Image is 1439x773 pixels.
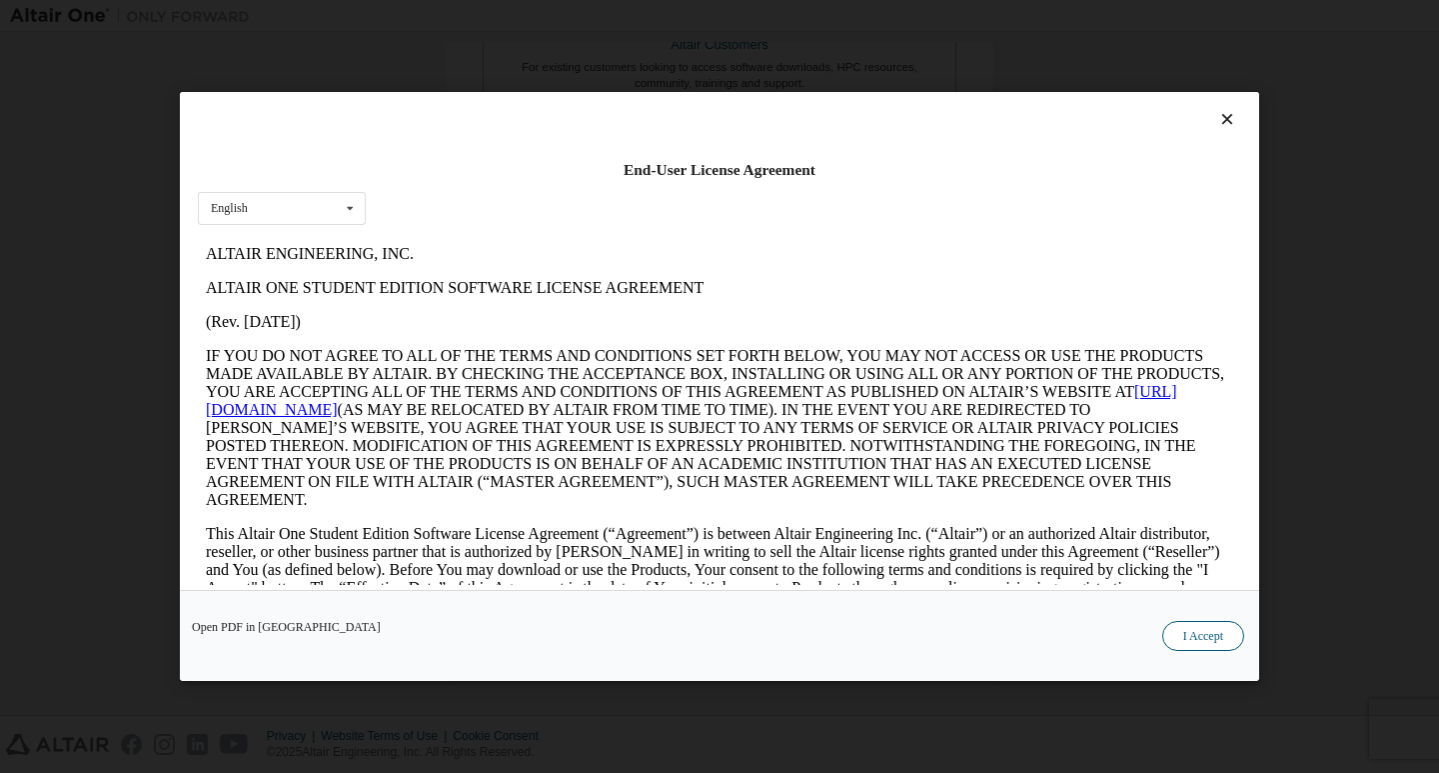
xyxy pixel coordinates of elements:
[8,76,1035,94] p: (Rev. [DATE])
[198,160,1241,180] div: End-User License Agreement
[8,146,979,181] a: [URL][DOMAIN_NAME]
[8,42,1035,60] p: ALTAIR ONE STUDENT EDITION SOFTWARE LICENSE AGREEMENT
[1162,621,1244,651] button: I Accept
[211,202,248,214] div: English
[8,288,1035,378] p: This Altair One Student Edition Software License Agreement (“Agreement”) is between Altair Engine...
[8,8,1035,26] p: ALTAIR ENGINEERING, INC.
[192,621,381,633] a: Open PDF in [GEOGRAPHIC_DATA]
[8,110,1035,272] p: IF YOU DO NOT AGREE TO ALL OF THE TERMS AND CONDITIONS SET FORTH BELOW, YOU MAY NOT ACCESS OR USE...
